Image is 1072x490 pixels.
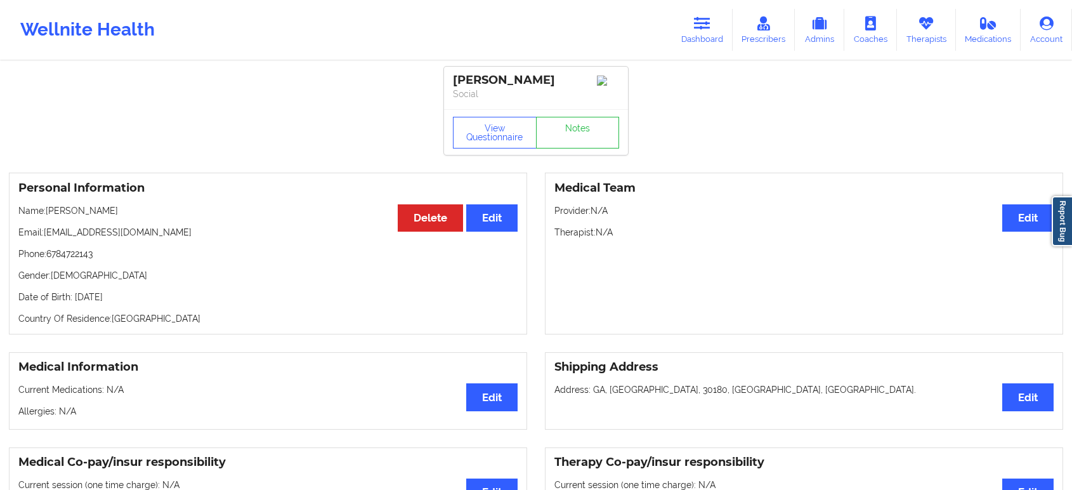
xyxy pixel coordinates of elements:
a: Coaches [844,9,897,51]
h3: Therapy Co-pay/insur responsibility [554,455,1054,470]
div: [PERSON_NAME] [453,73,619,88]
p: Gender: [DEMOGRAPHIC_DATA] [18,269,518,282]
p: Country Of Residence: [GEOGRAPHIC_DATA] [18,312,518,325]
a: Prescribers [733,9,795,51]
a: Account [1021,9,1072,51]
a: Report Bug [1052,196,1072,246]
a: Medications [956,9,1021,51]
h3: Shipping Address [554,360,1054,374]
button: Edit [466,204,518,232]
h3: Personal Information [18,181,518,195]
h3: Medical Team [554,181,1054,195]
h3: Medical Information [18,360,518,374]
button: Edit [466,383,518,411]
a: Notes [536,117,620,149]
h3: Medical Co-pay/insur responsibility [18,455,518,470]
button: View Questionnaire [453,117,537,149]
button: Edit [1002,204,1054,232]
p: Phone: 6784722143 [18,248,518,260]
a: Dashboard [672,9,733,51]
p: Allergies: N/A [18,405,518,418]
p: Social [453,88,619,100]
p: Email: [EMAIL_ADDRESS][DOMAIN_NAME] [18,226,518,239]
p: Therapist: N/A [554,226,1054,239]
img: Image%2Fplaceholer-image.png [597,76,619,86]
p: Name: [PERSON_NAME] [18,204,518,217]
p: Current Medications: N/A [18,383,518,396]
p: Date of Birth: [DATE] [18,291,518,303]
p: Provider: N/A [554,204,1054,217]
p: Address: GA, [GEOGRAPHIC_DATA], 30180, [GEOGRAPHIC_DATA], [GEOGRAPHIC_DATA]. [554,383,1054,396]
a: Admins [795,9,844,51]
button: Edit [1002,383,1054,411]
a: Therapists [897,9,956,51]
button: Delete [398,204,463,232]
